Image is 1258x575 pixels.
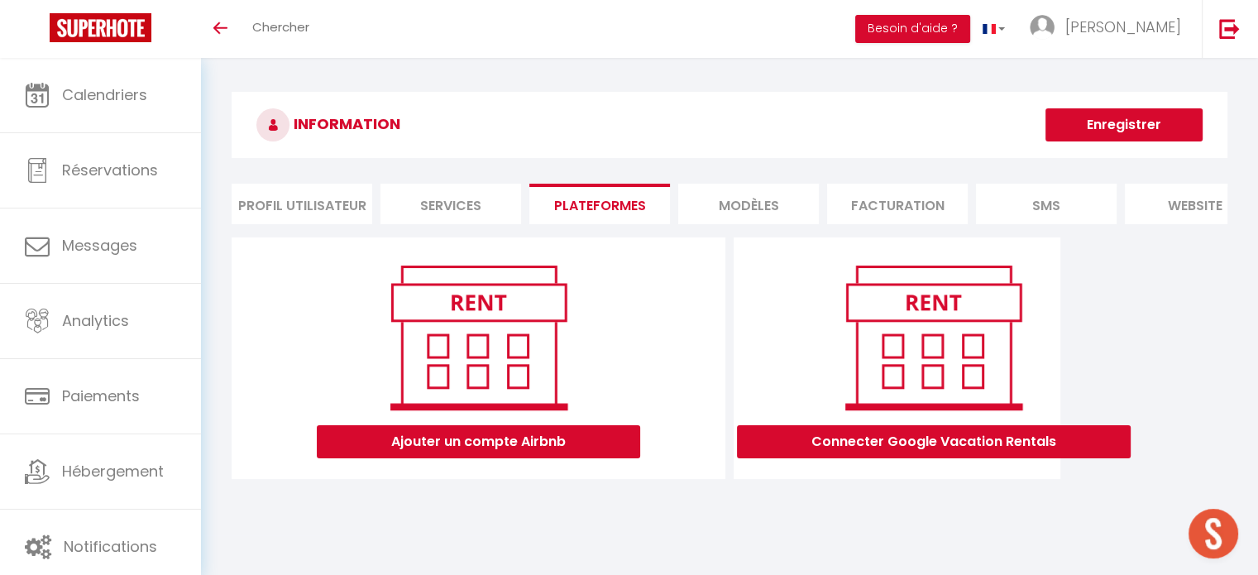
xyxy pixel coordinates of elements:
[827,184,968,224] li: Facturation
[1030,15,1055,40] img: ...
[1045,108,1203,141] button: Enregistrer
[62,235,137,256] span: Messages
[380,184,521,224] li: Services
[62,310,129,331] span: Analytics
[373,258,584,417] img: rent.png
[855,15,970,43] button: Besoin d'aide ?
[62,386,140,406] span: Paiements
[50,13,151,42] img: Super Booking
[1189,509,1238,558] div: Ouvrir le chat
[529,184,670,224] li: Plateformes
[252,18,309,36] span: Chercher
[976,184,1117,224] li: SMS
[62,461,164,482] span: Hébergement
[232,184,372,224] li: Profil Utilisateur
[678,184,819,224] li: MODÈLES
[1219,18,1240,39] img: logout
[232,92,1227,158] h3: INFORMATION
[62,84,147,105] span: Calendriers
[828,258,1039,417] img: rent.png
[64,536,157,557] span: Notifications
[737,425,1131,458] button: Connecter Google Vacation Rentals
[1065,17,1181,37] span: [PERSON_NAME]
[317,425,640,458] button: Ajouter un compte Airbnb
[62,160,158,180] span: Réservations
